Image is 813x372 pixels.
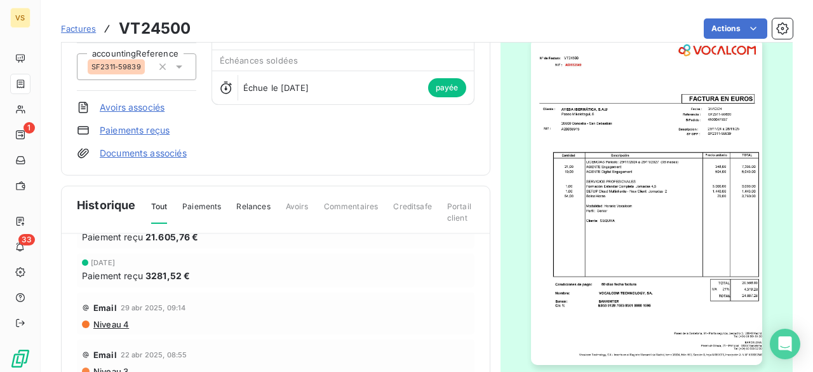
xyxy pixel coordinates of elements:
[82,230,143,244] span: Paiement reçu
[10,348,30,369] img: Logo LeanPay
[770,329,800,359] div: Open Intercom Messenger
[393,201,432,223] span: Creditsafe
[151,201,168,224] span: Tout
[447,201,474,234] span: Portail client
[324,201,379,223] span: Commentaires
[100,101,165,114] a: Avoirs associés
[10,8,30,28] div: VS
[100,147,187,160] a: Documents associés
[77,196,136,214] span: Historique
[91,63,141,71] span: SF2311-59839
[61,22,96,35] a: Factures
[121,304,186,312] span: 29 abr 2025, 09:14
[428,78,466,97] span: payée
[182,201,221,223] span: Paiements
[92,319,129,329] span: Niveau 4
[18,234,35,245] span: 33
[243,83,309,93] span: Échue le [DATE]
[286,201,309,223] span: Avoirs
[236,201,270,223] span: Relances
[704,18,767,39] button: Actions
[145,230,199,244] span: 21.605,76 €
[220,55,299,65] span: Échéances soldées
[93,303,117,313] span: Email
[121,351,187,359] span: 22 abr 2025, 08:55
[61,24,96,34] span: Factures
[531,38,762,365] img: invoice_thumbnail
[145,269,190,282] span: 3281,52 €
[93,350,117,360] span: Email
[100,124,170,137] a: Paiements reçus
[24,122,35,134] span: 1
[119,17,191,40] h3: VT24500
[82,269,143,282] span: Paiement reçu
[91,259,115,266] span: [DATE]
